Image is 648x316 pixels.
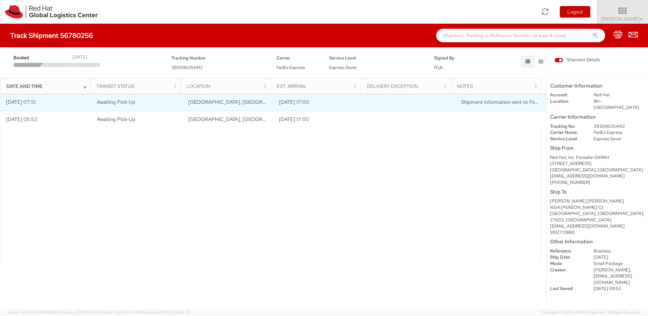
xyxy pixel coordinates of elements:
dt: Carrier Name: [545,129,589,136]
div: 9192721880 [550,229,645,236]
span: RALEIGH, NC, US [188,99,349,105]
input: Shipment, Tracking or Reference Number (at least 4 chars) [436,29,605,42]
div: Transit Status [96,83,178,90]
span: N\A [434,65,443,70]
span: Copyright © [DATE]-[DATE] Agistix Inc., All Rights Reserved [541,310,640,315]
h4: Track Shipment 56780256 [10,32,93,39]
h5: Customer Information [550,83,645,89]
dt: Reference: [545,248,589,254]
span: master, [DATE] 09:46:25 [148,310,190,315]
h5: Tracking Number [171,56,266,60]
h5: Carrier Information [550,114,645,120]
h5: Other Information [550,239,645,245]
div: Location [186,83,268,90]
h5: Service Level [329,56,424,60]
div: Notes [457,83,539,90]
dt: Last Saved: [545,286,589,292]
span: [PERSON_NAME] [601,16,644,22]
dt: Location: [545,98,589,105]
span: FedEx Express [276,65,305,70]
td: [DATE] 17:00 [273,111,365,128]
label: Shipment Details [554,57,600,64]
h5: Ship To [550,189,645,195]
span: RALEIGH, NC, US [188,116,349,123]
dt: Ship Date: [545,254,589,261]
h5: Carrier [276,56,319,60]
img: rh-logistics-00dfa346123c4ec078e1.svg [5,5,98,19]
div: [EMAIL_ADDRESS][DOMAIN_NAME] [550,173,645,179]
span: master, [DATE] 09:51:11 [63,310,101,315]
div: [PERSON_NAME] [PERSON_NAME] [550,198,645,204]
button: Logout [560,6,590,18]
div: Date and Time [6,83,88,90]
div: Red Hat, Inc. Panashe GARAH [550,154,645,161]
dt: Mode: [545,261,589,267]
div: Delivery Exception [367,83,449,90]
span: [PERSON_NAME], [594,267,631,273]
span: Server: 2025.18.0-dd719145275 [8,310,101,315]
div: [STREET_ADDRESS] [550,161,645,167]
div: [PHONE_NUMBER] [550,179,645,186]
h5: Ship From [550,145,645,151]
span: Awaiting Pick-Up [97,116,135,123]
div: Est. Arrival [277,83,358,90]
div: [DATE] [73,54,87,60]
div: [EMAIL_ADDRESS][DOMAIN_NAME] [550,223,645,229]
span: ▼ [640,17,644,22]
span: 393096354412 [171,65,203,70]
span: Shipment Details [554,57,600,63]
dt: Account: [545,92,589,98]
span: Booked [14,55,43,61]
div: 1604 [PERSON_NAME] Ct [550,204,645,211]
div: [GEOGRAPHIC_DATA], [GEOGRAPHIC_DATA], 27603, [GEOGRAPHIC_DATA] [550,211,645,223]
span: Express Saver [329,65,357,70]
div: [GEOGRAPHIC_DATA], [GEOGRAPHIC_DATA] [550,167,645,173]
span: Awaiting Pick-Up [97,99,135,105]
dt: Service Level: [545,136,589,142]
dt: Tracking No: [545,123,589,130]
h5: Signed By [434,56,477,60]
span: Client: 2025.18.0-71d3358 [102,310,190,315]
dt: Creator: [545,267,589,273]
span: Shipment information sent to FedEx [461,99,543,105]
td: [DATE] 17:00 [273,94,365,111]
